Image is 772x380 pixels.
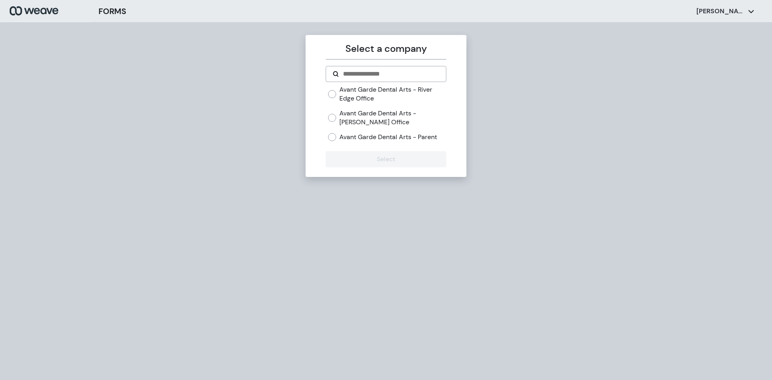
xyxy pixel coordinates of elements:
button: Select [326,151,446,167]
label: Avant Garde Dental Arts - River Edge Office [339,85,446,103]
p: Select a company [326,41,446,56]
label: Avant Garde Dental Arts - [PERSON_NAME] Office [339,109,446,126]
h3: FORMS [99,5,126,17]
input: Search [342,69,439,79]
p: [PERSON_NAME] [696,7,745,16]
label: Avant Garde Dental Arts - Parent [339,133,437,142]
